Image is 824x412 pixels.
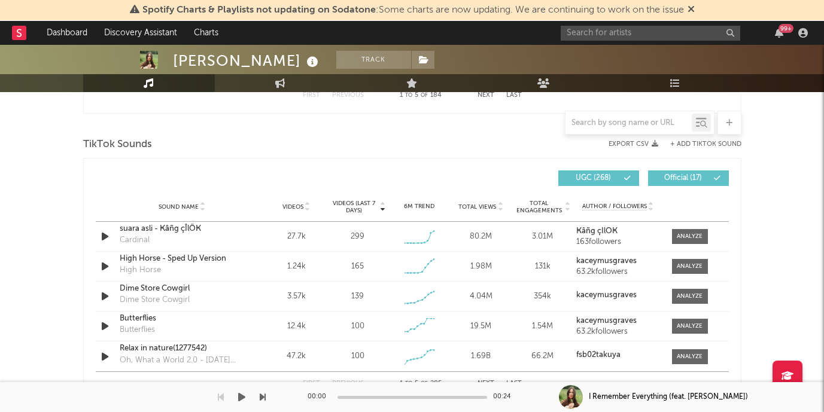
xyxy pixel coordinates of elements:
[515,200,563,214] span: Total Engagements
[506,380,522,387] button: Last
[159,203,199,210] span: Sound Name
[453,350,509,362] div: 1.69B
[351,261,364,273] div: 165
[558,170,639,186] button: UGC(268)
[38,21,96,45] a: Dashboard
[576,257,659,265] a: kaceymusgraves
[656,175,711,182] span: Official ( 17 )
[186,21,227,45] a: Charts
[120,343,245,355] a: Relax in nature(1277542)
[648,170,729,186] button: Official(17)
[269,321,324,332] div: 12.4k
[561,26,740,41] input: Search for artists
[308,390,332,404] div: 00:00
[332,380,364,387] button: Previous
[120,313,245,325] a: Butterflies
[351,350,364,362] div: 100
[96,21,186,45] a: Discovery Assistant
[515,350,570,362] div: 66.2M
[142,5,376,15] span: Spotify Charts & Playlists not updating on Sodatone
[589,392,748,402] div: I Remember Everything (feat. [PERSON_NAME])
[576,317,659,325] a: kaceymusgraves
[458,203,496,210] span: Total Views
[658,141,741,148] button: + Add TikTok Sound
[332,92,364,99] button: Previous
[120,283,245,295] a: Dime Store Cowgirl
[515,321,570,332] div: 1.54M
[330,200,378,214] span: Videos (last 7 days)
[388,88,454,103] div: 1 5 184
[576,291,637,299] strong: kaceymusgraves
[779,24,793,33] div: 99 +
[576,227,618,235] strong: Ҝâñg çÎlÖҜ
[478,380,494,387] button: Next
[303,92,320,99] button: First
[493,390,517,404] div: 00:24
[582,203,647,210] span: Author / Followers
[351,291,364,303] div: 139
[351,321,364,332] div: 100
[336,51,411,69] button: Track
[576,351,621,359] strong: fsb02takuya
[453,321,509,332] div: 19.5M
[576,268,659,276] div: 63.2k followers
[269,231,324,243] div: 27.7k
[515,231,570,243] div: 3.01M
[576,227,659,236] a: Ҝâñg çÎlÖҜ
[269,261,324,273] div: 1.24k
[565,118,692,128] input: Search by song name or URL
[609,141,658,148] button: Export CSV
[351,231,364,243] div: 299
[576,351,659,359] a: fsb02takuya
[421,381,428,386] span: of
[120,294,190,306] div: Dime Store Cowgirl
[566,175,621,182] span: UGC ( 268 )
[83,138,152,152] span: TikTok Sounds
[453,261,509,273] div: 1.98M
[120,355,245,367] div: Oh, What a World 2.0 - [DATE] Edition
[421,93,428,98] span: of
[173,51,321,71] div: [PERSON_NAME]
[282,203,303,210] span: Videos
[775,28,783,38] button: 99+
[405,93,412,98] span: to
[453,231,509,243] div: 80.2M
[120,264,161,276] div: High Horse
[120,324,155,336] div: Butterflies
[506,92,522,99] button: Last
[405,381,412,386] span: to
[388,377,454,391] div: 1 5 285
[576,257,637,265] strong: kaceymusgraves
[269,350,324,362] div: 47.2k
[670,141,741,148] button: + Add TikTok Sound
[269,291,324,303] div: 3.57k
[120,234,150,246] div: Cardinal
[142,5,684,15] span: : Some charts are now updating. We are continuing to work on the issue
[515,261,570,273] div: 131k
[576,317,637,325] strong: kaceymusgraves
[688,5,695,15] span: Dismiss
[391,202,447,211] div: 6M Trend
[576,238,659,246] div: 163 followers
[576,291,659,300] a: kaceymusgraves
[478,92,494,99] button: Next
[576,328,659,336] div: 63.2k followers
[303,380,320,387] button: First
[453,291,509,303] div: 4.04M
[120,253,245,265] a: High Horse - Sped Up Version
[515,291,570,303] div: 354k
[120,223,245,235] a: suara asli - Ҝâñg çÎlÖҜ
